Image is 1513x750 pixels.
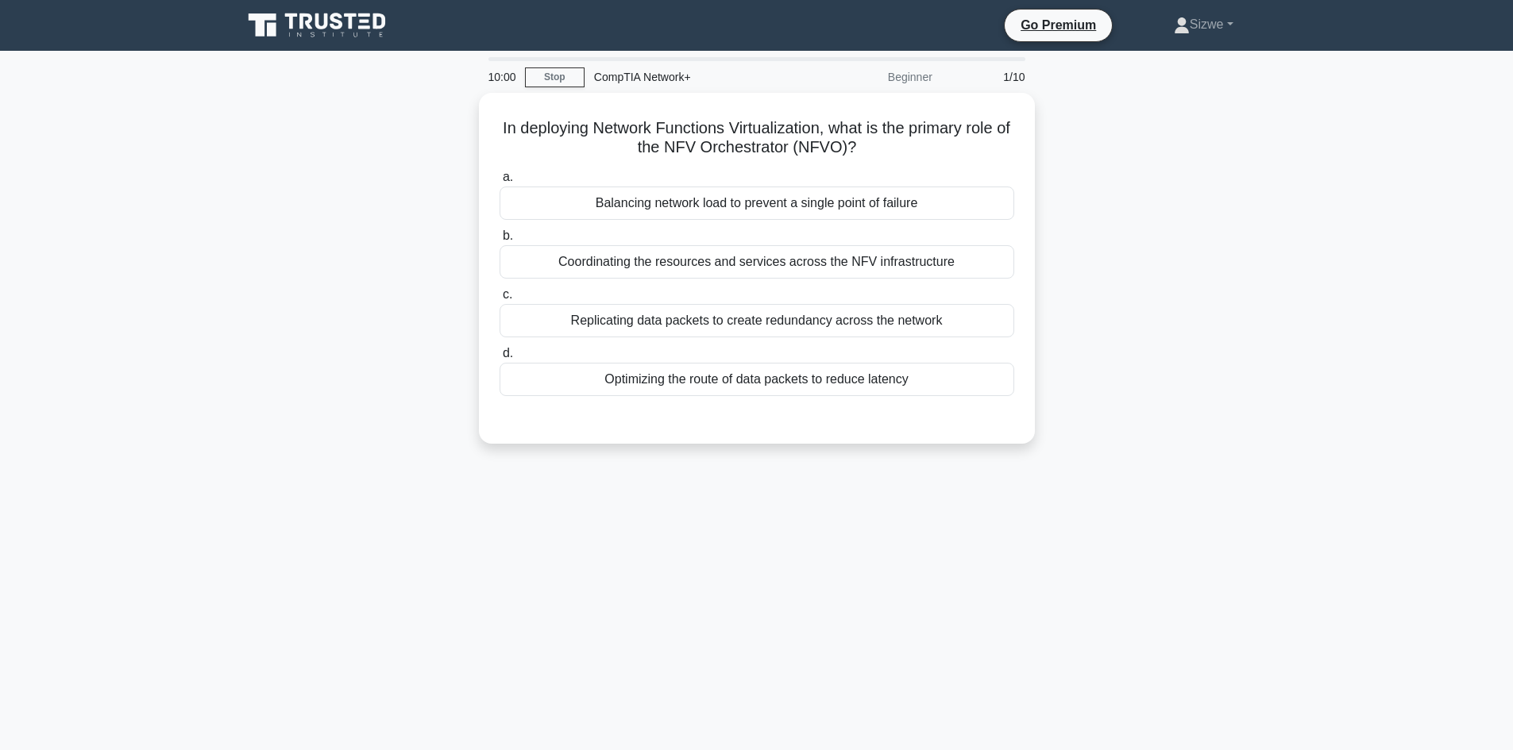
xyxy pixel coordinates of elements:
[942,61,1035,93] div: 1/10
[1011,15,1106,35] a: Go Premium
[503,346,513,360] span: d.
[498,118,1016,158] h5: In deploying Network Functions Virtualization, what is the primary role of the NFV Orchestrator (...
[503,170,513,183] span: a.
[585,61,803,93] div: CompTIA Network+
[503,287,512,301] span: c.
[525,67,585,87] a: Stop
[803,61,942,93] div: Beginner
[500,245,1014,279] div: Coordinating the resources and services across the NFV infrastructure
[479,61,525,93] div: 10:00
[503,229,513,242] span: b.
[500,187,1014,220] div: Balancing network load to prevent a single point of failure
[500,363,1014,396] div: Optimizing the route of data packets to reduce latency
[500,304,1014,337] div: Replicating data packets to create redundancy across the network
[1136,9,1272,40] a: Sizwe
